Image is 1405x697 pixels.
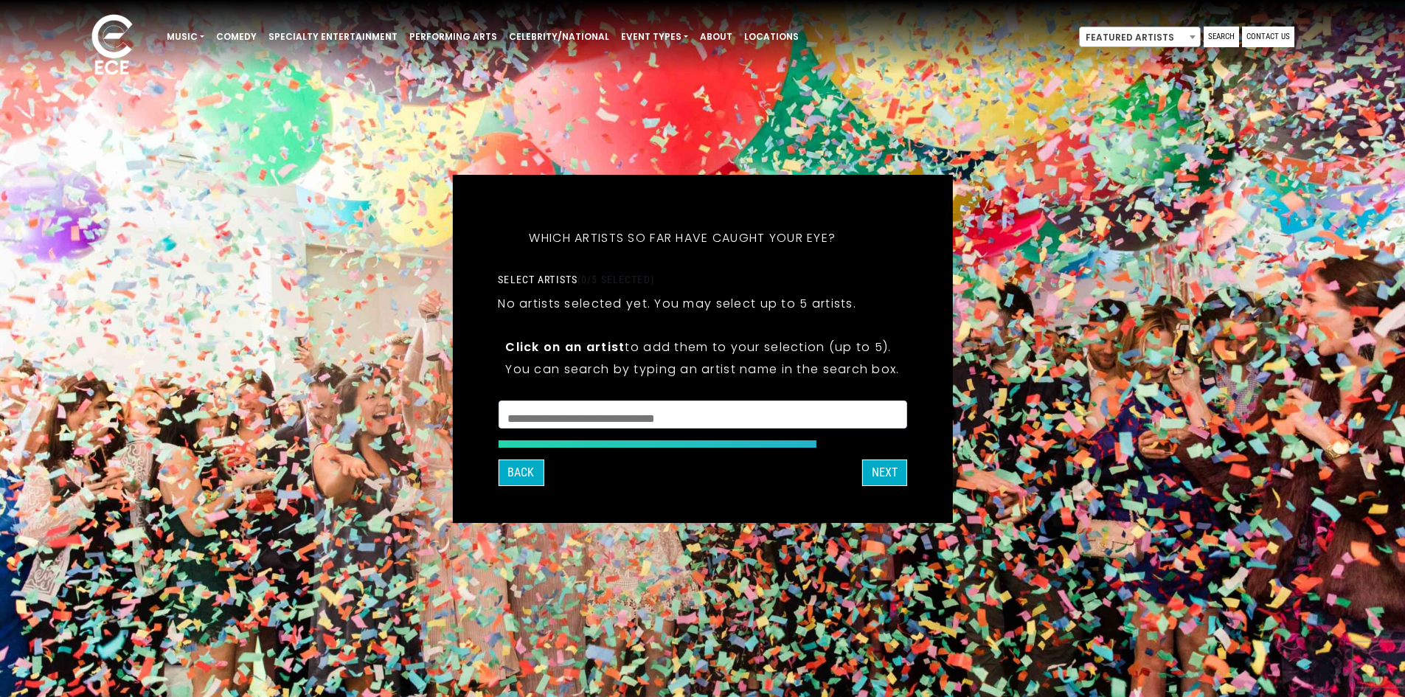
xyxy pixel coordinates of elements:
[615,24,694,49] a: Event Types
[498,212,867,265] h5: Which artists so far have caught your eye?
[1079,27,1201,47] span: Featured Artists
[577,274,654,285] span: (0/5 selected)
[505,338,899,356] p: to add them to your selection (up to 5).
[505,360,899,378] p: You can search by typing an artist name in the search box.
[263,24,403,49] a: Specialty Entertainment
[738,24,805,49] a: Locations
[507,410,897,423] textarea: Search
[403,24,503,49] a: Performing Arts
[862,460,907,486] button: Next
[498,460,544,486] button: Back
[1204,27,1239,47] a: Search
[498,294,856,313] p: No artists selected yet. You may select up to 5 artists.
[498,273,653,286] label: Select artists
[210,24,263,49] a: Comedy
[161,24,210,49] a: Music
[1080,27,1200,48] span: Featured Artists
[505,339,625,356] strong: Click on an artist
[1242,27,1294,47] a: Contact Us
[75,10,149,82] img: ece_new_logo_whitev2-1.png
[694,24,738,49] a: About
[503,24,615,49] a: Celebrity/National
